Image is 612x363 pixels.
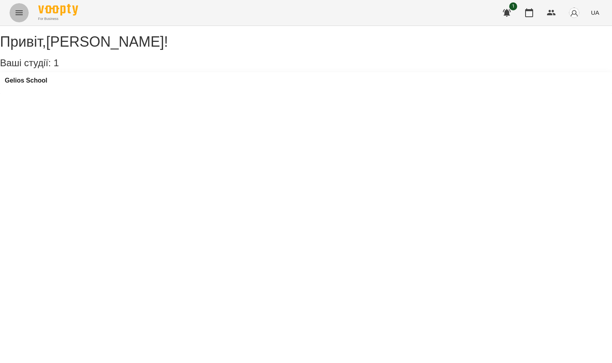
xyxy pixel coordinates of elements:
span: UA [591,8,599,17]
span: For Business [38,16,78,22]
img: avatar_s.png [569,7,580,18]
span: 1 [509,2,517,10]
a: Gelios School [5,77,47,84]
button: UA [588,5,602,20]
button: Menu [10,3,29,22]
span: 1 [53,57,59,68]
img: Voopty Logo [38,4,78,16]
